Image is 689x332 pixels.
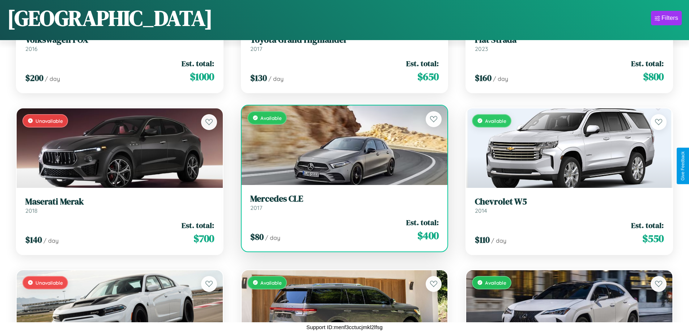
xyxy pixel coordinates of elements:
span: / day [491,237,506,244]
span: Available [260,115,282,121]
a: Fiat Strada2023 [475,35,664,52]
a: Toyota Grand Highlander2017 [250,35,439,52]
span: $ 650 [417,69,439,84]
h3: Toyota Grand Highlander [250,35,439,45]
span: $ 140 [25,234,42,246]
span: $ 160 [475,72,492,84]
span: Est. total: [406,217,439,228]
span: $ 800 [643,69,664,84]
span: $ 700 [193,231,214,246]
span: 2017 [250,204,262,211]
h3: Chevrolet W5 [475,197,664,207]
p: Support ID: menf3cctucjmkl2lfsg [306,322,383,332]
h3: Fiat Strada [475,35,664,45]
span: $ 80 [250,231,264,243]
a: Volkswagen FOX2016 [25,35,214,52]
span: Est. total: [631,58,664,69]
span: 2018 [25,207,38,214]
div: Give Feedback [680,151,685,181]
span: Available [485,280,506,286]
span: 2023 [475,45,488,52]
span: 2017 [250,45,262,52]
span: Unavailable [35,118,63,124]
span: Unavailable [35,280,63,286]
a: Chevrolet W52014 [475,197,664,214]
button: Filters [651,11,682,25]
span: 2016 [25,45,38,52]
span: Est. total: [631,220,664,230]
span: 2014 [475,207,487,214]
span: $ 400 [417,228,439,243]
h3: Mercedes CLE [250,194,439,204]
a: Maserati Merak2018 [25,197,214,214]
h3: Volkswagen FOX [25,35,214,45]
span: $ 130 [250,72,267,84]
span: / day [45,75,60,82]
span: $ 550 [642,231,664,246]
h3: Maserati Merak [25,197,214,207]
span: $ 110 [475,234,490,246]
div: Filters [662,14,678,22]
span: Est. total: [182,58,214,69]
span: $ 1000 [190,69,214,84]
span: Est. total: [182,220,214,230]
span: / day [493,75,508,82]
span: Available [260,280,282,286]
span: Est. total: [406,58,439,69]
span: / day [268,75,284,82]
h1: [GEOGRAPHIC_DATA] [7,3,213,33]
span: / day [43,237,59,244]
a: Mercedes CLE2017 [250,194,439,211]
span: $ 200 [25,72,43,84]
span: / day [265,234,280,241]
span: Available [485,118,506,124]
